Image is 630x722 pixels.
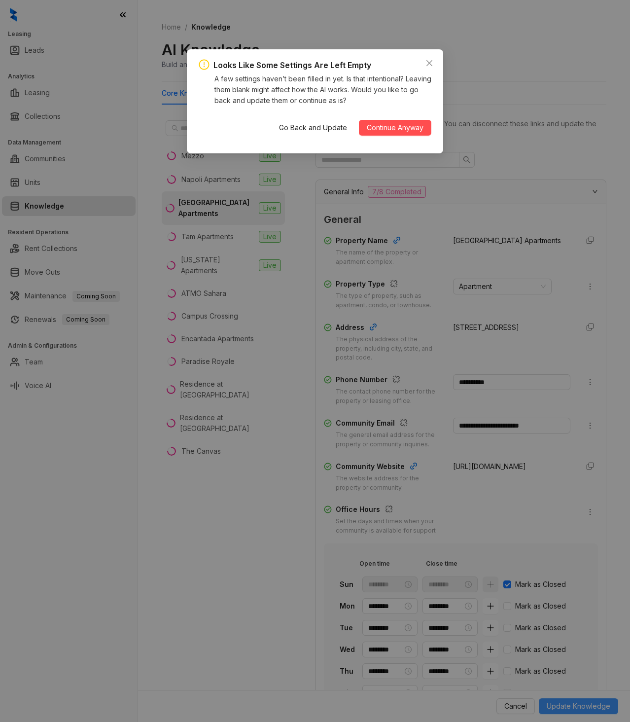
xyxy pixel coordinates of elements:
button: Go Back and Update [271,120,355,136]
button: Continue Anyway [359,120,431,136]
div: Looks Like Some Settings Are Left Empty [213,59,371,72]
span: Continue Anyway [367,122,423,133]
span: close [425,59,433,67]
div: A few settings haven’t been filled in yet. Is that intentional? Leaving them blank might affect h... [214,73,431,106]
button: Close [421,55,437,71]
span: Go Back and Update [279,122,347,133]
